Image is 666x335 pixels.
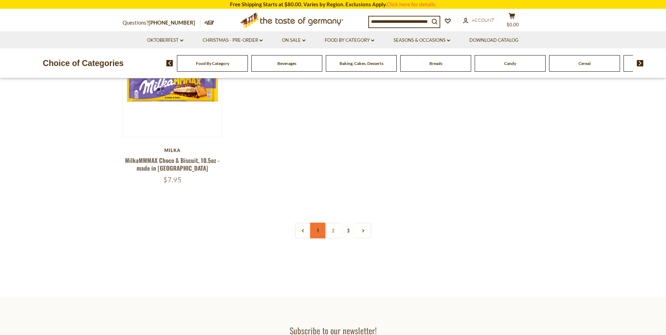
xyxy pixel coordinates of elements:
[637,60,644,66] img: next arrow
[203,37,263,44] a: Christmas - PRE-ORDER
[123,147,223,153] div: Milka
[507,22,519,27] span: $0.00
[277,61,296,66] a: Beverages
[502,13,523,30] button: $0.00
[163,175,182,184] span: $7.95
[394,37,450,44] a: Seasons & Occasions
[125,156,220,172] a: MilkaMMMAX Choco & Biscuit, 10.5oz - made in [GEOGRAPHIC_DATA]
[282,37,305,44] a: On Sale
[123,18,200,27] p: Questions?
[504,61,516,66] a: Candy
[147,37,183,44] a: Oktoberfest
[463,17,494,24] a: Account
[196,61,229,66] a: Food By Category
[429,61,442,66] a: Breads
[149,19,195,26] a: [PHONE_NUMBER]
[123,38,222,137] img: MilkaMMMAX
[387,1,436,7] a: Click here for details.
[325,223,341,238] a: 2
[472,17,494,23] span: Account
[166,60,173,66] img: previous arrow
[469,37,519,44] a: Download Catalog
[579,61,591,66] a: Cereal
[339,61,383,66] a: Baking, Cakes, Desserts
[325,37,374,44] a: Food By Category
[310,223,326,238] a: 1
